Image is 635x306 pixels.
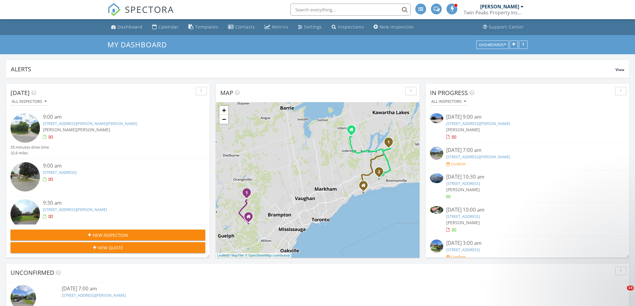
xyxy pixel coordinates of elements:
[615,286,629,300] iframe: Intercom live chat
[43,113,189,121] div: 9:00 am
[446,187,480,192] span: [PERSON_NAME]
[446,161,466,167] a: Confirm
[489,24,524,30] div: Support Center
[109,22,145,33] a: Dashboard
[627,286,634,290] span: 14
[43,121,137,126] a: [STREET_ADDRESS][PERSON_NAME][PERSON_NAME]
[446,121,510,126] a: [STREET_ADDRESS][PERSON_NAME]
[446,154,510,159] a: [STREET_ADDRESS][PERSON_NAME]
[11,89,30,97] span: [DATE]
[43,170,77,175] a: [STREET_ADDRESS]
[219,106,228,115] a: Zoom in
[216,253,291,258] div: |
[11,113,40,143] img: streetview
[446,254,466,260] a: Confirm
[217,254,227,257] a: Leaflet
[62,285,574,293] div: [DATE] 7:00 am
[480,4,519,10] div: [PERSON_NAME]
[245,254,290,257] a: © OpenStreetMap contributors
[378,170,380,174] i: 2
[615,67,624,72] span: View
[195,24,218,30] div: Templates
[11,162,40,192] img: streetview
[245,191,248,195] i: 1
[262,22,291,33] a: Metrics
[446,214,480,219] a: [STREET_ADDRESS]
[430,239,625,260] a: [DATE] 3:00 am [STREET_ADDRESS] Confirm
[43,127,77,132] span: [PERSON_NAME]
[43,162,189,170] div: 9:00 am
[379,171,383,175] div: 808 Crowells St, Oshawa, ON L1K 1X4
[304,24,322,30] div: Settings
[12,100,47,104] div: All Inspectors
[387,140,390,144] i: 1
[220,89,233,97] span: Map
[235,24,255,30] div: Contacts
[248,216,252,220] div: 17 Park Ave, Acton ON L7J 1Y4
[446,147,609,154] div: [DATE] 7:00 am
[226,22,257,33] a: Contacts
[11,199,205,230] a: 9:30 am [STREET_ADDRESS][PERSON_NAME]
[351,129,355,133] div: 389 Brock Concession Rd 2, Sunderland ON L0C 1H0
[389,142,392,145] div: 4320 Edgerton Rd, Blackstock, ON L0B 1B0
[476,40,509,49] button: Dashboards
[479,43,506,47] div: Dashboards
[43,199,189,207] div: 9:30 am
[430,98,467,106] button: All Inspectors
[77,127,110,132] span: [PERSON_NAME]
[430,239,443,253] img: streetview
[11,113,205,156] a: 9:00 am [STREET_ADDRESS][PERSON_NAME][PERSON_NAME] [PERSON_NAME][PERSON_NAME] 55 minutes drive ti...
[451,254,466,259] div: Confirm
[371,22,417,33] a: New Inspection
[11,162,205,193] a: 9:00 am [STREET_ADDRESS]
[451,162,466,166] div: Confirm
[430,147,625,167] a: [DATE] 7:00 am [STREET_ADDRESS][PERSON_NAME] Confirm
[464,10,524,16] div: Twin Peaks Property Inspections
[446,113,609,121] div: [DATE] 9:00 am
[431,100,466,104] div: All Inspectors
[430,173,443,183] img: 9278411%2Fcover_photos%2Fz3BgdPvLpSLckHhQzkJa%2Fsmall.jpg
[118,24,143,30] div: Dashboard
[98,245,123,251] span: New Quote
[430,113,625,140] a: [DATE] 9:00 am [STREET_ADDRESS][PERSON_NAME] [PERSON_NAME]
[430,206,625,233] a: [DATE] 10:00 am [STREET_ADDRESS] [PERSON_NAME]
[430,206,443,214] img: 9327227%2Fcover_photos%2F21sUoLpXdbv8kGjdbh2q%2Fsmall.jpg
[446,127,480,132] span: [PERSON_NAME]
[480,22,526,33] a: Support Center
[219,115,228,124] a: Zoom out
[296,22,324,33] a: Settings
[62,293,126,298] a: [STREET_ADDRESS][PERSON_NAME]
[446,181,480,186] a: [STREET_ADDRESS]
[430,113,443,123] img: 9260887%2Fcover_photos%2FTMIZnWZN15SWyey7fw4F%2Fsmall.jpg
[150,22,181,33] a: Calendar
[11,150,49,156] div: 32.6 miles
[186,22,221,33] a: Templates
[380,24,414,30] div: New Inspection
[11,230,205,240] button: New Inspection
[93,232,128,238] span: New Inspection
[338,24,364,30] div: Inspections
[363,185,367,189] div: 8 Wiseman Dr, Ajax ON L1Z 1K5
[125,3,174,16] span: SPECTORA
[43,207,107,212] a: [STREET_ADDRESS][PERSON_NAME]
[446,239,609,247] div: [DATE] 3:00 am
[11,65,615,73] div: Alerts
[158,24,179,30] div: Calendar
[430,89,468,97] span: In Progress
[107,8,174,21] a: SPECTORA
[228,254,244,257] a: © MapTiler
[11,98,48,106] button: All Inspectors
[107,40,172,49] a: My Dashboard
[446,173,609,181] div: [DATE] 10:30 am
[430,173,625,200] a: [DATE] 10:30 am [STREET_ADDRESS] [PERSON_NAME]
[329,22,366,33] a: Inspections
[11,144,49,150] div: 55 minutes drive time
[11,199,40,229] img: streetview
[430,147,443,160] img: streetview
[11,269,54,277] span: Unconfirmed
[446,206,609,214] div: [DATE] 10:00 am
[107,3,121,16] img: The Best Home Inspection Software - Spectora
[446,220,480,225] span: [PERSON_NAME]
[11,242,205,253] button: New Quote
[272,24,288,30] div: Metrics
